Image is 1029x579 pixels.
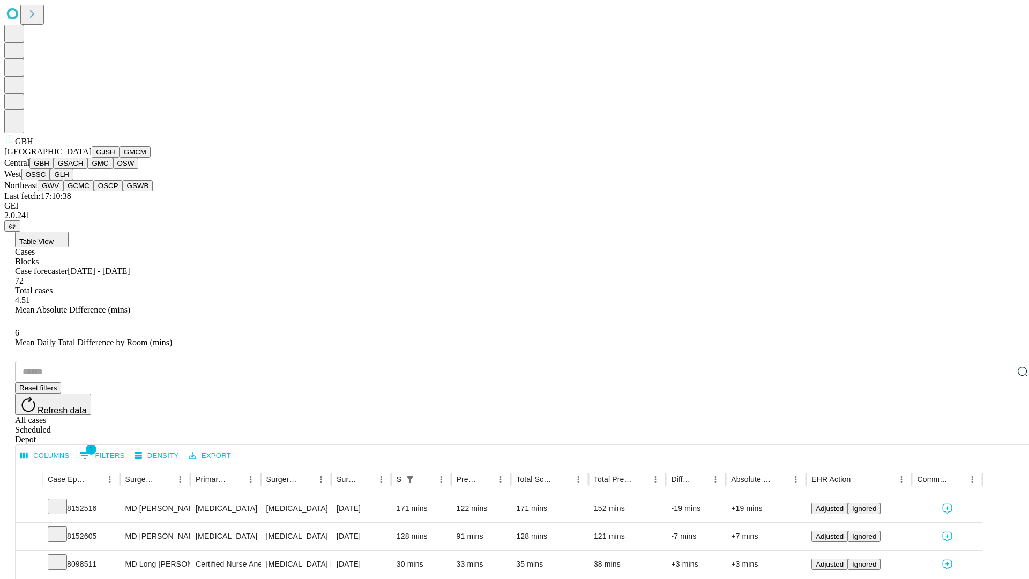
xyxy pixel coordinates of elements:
[516,551,583,578] div: 35 mins
[571,472,586,487] button: Menu
[848,559,881,570] button: Ignored
[594,475,632,484] div: Total Predicted Duration
[852,560,876,568] span: Ignored
[594,495,661,522] div: 152 mins
[457,495,506,522] div: 122 mins
[374,472,389,487] button: Menu
[4,220,20,232] button: @
[731,495,801,522] div: +19 mins
[788,472,803,487] button: Menu
[86,444,96,455] span: 1
[457,551,506,578] div: 33 mins
[92,146,120,158] button: GJSH
[337,551,386,578] div: [DATE]
[266,523,326,550] div: [MEDICAL_DATA]
[266,475,297,484] div: Surgery Name
[196,475,227,484] div: Primary Service
[671,495,720,522] div: -19 mins
[894,472,909,487] button: Menu
[731,551,801,578] div: +3 mins
[87,472,102,487] button: Sort
[102,472,117,487] button: Menu
[516,523,583,550] div: 128 mins
[48,523,115,550] div: 8152605
[731,523,801,550] div: +7 mins
[299,472,314,487] button: Sort
[266,551,326,578] div: [MEDICAL_DATA] FLEXIBLE PROXIMAL DIAGNOSTIC
[493,472,508,487] button: Menu
[94,180,123,191] button: OSCP
[671,551,720,578] div: +3 mins
[196,551,255,578] div: Certified Nurse Anesthetist
[419,472,434,487] button: Sort
[125,551,185,578] div: MD Long [PERSON_NAME]
[4,158,29,167] span: Central
[811,531,848,542] button: Adjusted
[708,472,723,487] button: Menu
[4,181,38,190] span: Northeast
[228,472,243,487] button: Sort
[50,169,73,180] button: GLH
[4,211,1025,220] div: 2.0.241
[4,201,1025,211] div: GEI
[15,328,19,337] span: 6
[21,528,37,546] button: Expand
[9,222,16,230] span: @
[68,266,130,276] span: [DATE] - [DATE]
[15,338,172,347] span: Mean Daily Total Difference by Room (mins)
[15,394,91,415] button: Refresh data
[811,559,848,570] button: Adjusted
[18,448,72,464] button: Select columns
[457,475,478,484] div: Predicted In Room Duration
[633,472,648,487] button: Sort
[816,504,844,513] span: Adjusted
[852,532,876,540] span: Ignored
[478,472,493,487] button: Sort
[852,472,867,487] button: Sort
[671,523,720,550] div: -7 mins
[54,158,87,169] button: GSACH
[125,523,185,550] div: MD [PERSON_NAME]
[123,180,153,191] button: GSWB
[125,495,185,522] div: MD [PERSON_NAME]
[120,146,151,158] button: GMCM
[113,158,139,169] button: OSW
[125,475,156,484] div: Surgeon Name
[314,472,329,487] button: Menu
[196,523,255,550] div: [MEDICAL_DATA]
[266,495,326,522] div: [MEDICAL_DATA]
[648,472,663,487] button: Menu
[594,551,661,578] div: 38 mins
[434,472,449,487] button: Menu
[77,447,128,464] button: Show filters
[402,472,417,487] div: 1 active filter
[337,475,357,484] div: Surgery Date
[19,237,54,246] span: Table View
[196,495,255,522] div: [MEDICAL_DATA]
[243,472,258,487] button: Menu
[731,475,772,484] div: Absolute Difference
[848,531,881,542] button: Ignored
[48,475,86,484] div: Case Epic Id
[516,495,583,522] div: 171 mins
[397,475,401,484] div: Scheduled In Room Duration
[950,472,965,487] button: Sort
[337,495,386,522] div: [DATE]
[158,472,173,487] button: Sort
[63,180,94,191] button: GCMC
[21,555,37,574] button: Expand
[15,137,33,146] span: GBH
[773,472,788,487] button: Sort
[4,191,71,201] span: Last fetch: 17:10:38
[594,523,661,550] div: 121 mins
[556,472,571,487] button: Sort
[917,475,948,484] div: Comments
[397,523,446,550] div: 128 mins
[693,472,708,487] button: Sort
[132,448,182,464] button: Density
[48,551,115,578] div: 8098511
[38,180,63,191] button: GWV
[173,472,188,487] button: Menu
[397,551,446,578] div: 30 mins
[21,169,50,180] button: OSSC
